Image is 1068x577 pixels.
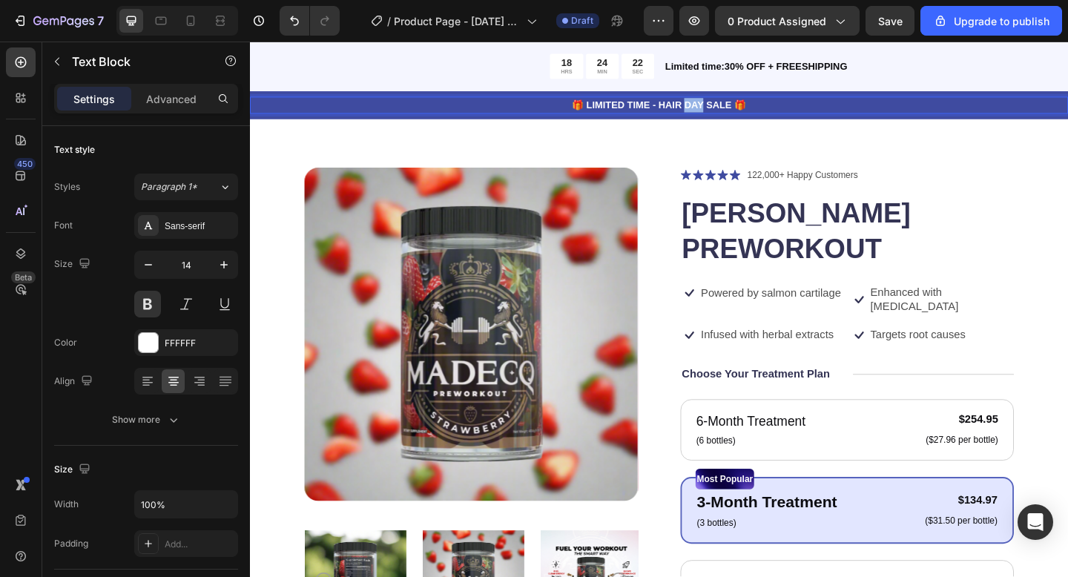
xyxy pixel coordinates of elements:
[490,266,642,282] p: Powered by salmon cartilage
[54,254,93,274] div: Size
[486,489,639,515] p: 3-Month Treatment
[135,491,237,518] input: Auto
[468,166,831,246] h1: [PERSON_NAME] PREWORKOUT
[490,311,635,327] p: Infused with herbal extracts
[165,220,234,233] div: Sans-serif
[675,266,830,297] p: Enhanced with [MEDICAL_DATA]
[387,13,391,29] span: /
[73,91,115,107] p: Settings
[6,6,111,36] button: 7
[54,460,93,480] div: Size
[54,143,95,156] div: Text style
[141,180,197,194] span: Paragraph 1*
[54,406,238,433] button: Show more
[452,19,889,35] p: Limited time:30% OFF + FREESHIPPING
[735,428,814,441] p: ($27.96 per bottle)
[866,6,914,36] button: Save
[165,538,234,551] div: Add...
[72,53,198,70] p: Text Block
[541,139,661,154] p: 122,000+ Happy Customers
[469,355,630,370] p: Choose Your Treatment Plan
[715,6,860,36] button: 0 product assigned
[250,42,1068,577] iframe: Design area
[486,517,639,532] p: (3 bottles)
[1,62,889,77] p: 🎁 LIMITED TIME - HAIR DAY SALE 🎁
[485,403,604,425] p: 6-Month Treatment
[54,180,80,194] div: Styles
[878,15,903,27] span: Save
[728,13,826,29] span: 0 product assigned
[571,14,593,27] span: Draft
[485,427,604,442] p: (6 bottles)
[97,12,104,30] p: 7
[54,336,77,349] div: Color
[134,174,238,200] button: Paragraph 1*
[14,158,36,170] div: 450
[280,6,340,36] div: Undo/Redo
[54,372,96,392] div: Align
[146,91,197,107] p: Advanced
[165,337,234,350] div: FFFFFF
[1018,504,1053,540] div: Open Intercom Messenger
[54,498,79,511] div: Width
[54,537,88,550] div: Padding
[733,490,814,509] div: $134.97
[734,515,813,528] p: ($31.50 per bottle)
[734,403,815,421] div: $254.95
[11,271,36,283] div: Beta
[54,219,73,232] div: Font
[112,412,181,427] div: Show more
[675,311,779,327] p: Targets root causes
[920,6,1062,36] button: Upgrade to publish
[933,13,1049,29] div: Upgrade to publish
[486,466,547,486] p: Most Popular
[394,13,521,29] span: Product Page - [DATE] 16:04:56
